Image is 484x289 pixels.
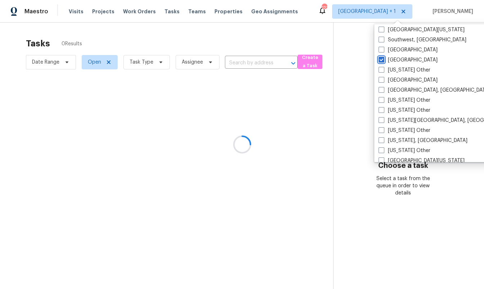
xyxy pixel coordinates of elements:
[379,147,430,154] label: [US_STATE] Other
[379,26,465,33] label: [GEOGRAPHIC_DATA][US_STATE]
[379,157,465,164] label: [GEOGRAPHIC_DATA][US_STATE]
[379,77,438,84] label: [GEOGRAPHIC_DATA]
[379,66,430,74] label: [US_STATE] Other
[379,127,430,134] label: [US_STATE] Other
[379,56,438,64] label: [GEOGRAPHIC_DATA]
[379,107,430,114] label: [US_STATE] Other
[322,4,327,12] div: 123
[379,36,466,43] label: Southwest, [GEOGRAPHIC_DATA]
[379,97,430,104] label: [US_STATE] Other
[379,137,467,144] label: [US_STATE], [GEOGRAPHIC_DATA]
[379,46,438,54] label: [GEOGRAPHIC_DATA]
